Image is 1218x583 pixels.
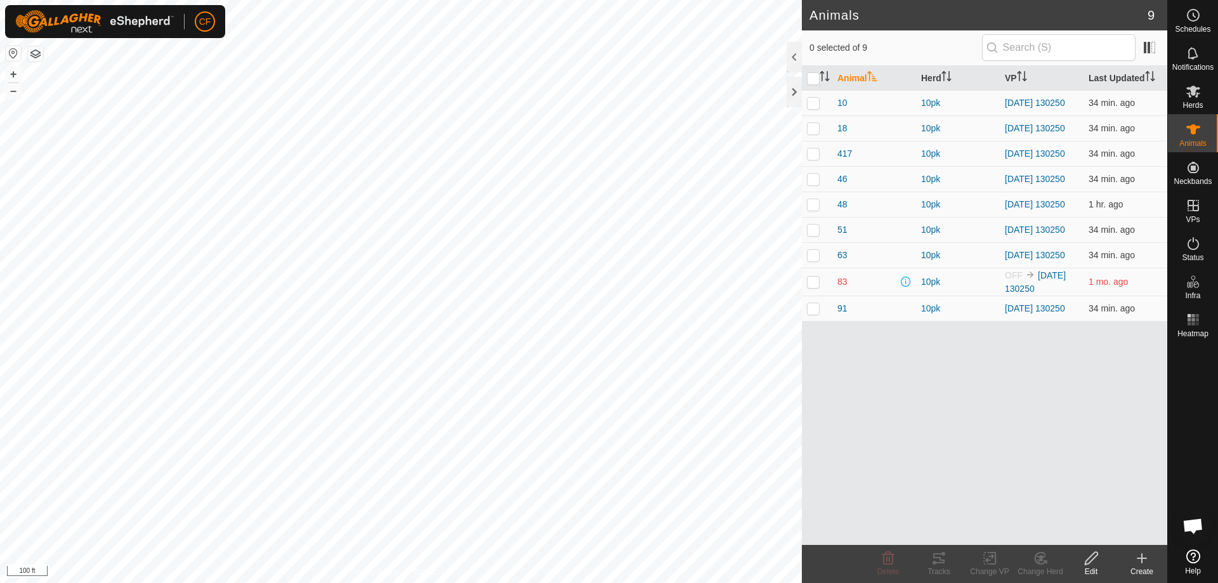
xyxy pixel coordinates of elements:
img: to [1025,270,1035,280]
div: 10pk [921,147,995,160]
div: Change Herd [1015,566,1066,577]
span: OFF [1005,270,1023,280]
div: Open chat [1174,507,1212,545]
th: Last Updated [1084,66,1167,91]
span: Oct 5, 2025, 7:04 PM [1089,303,1135,313]
a: [DATE] 130250 [1005,98,1065,108]
span: Oct 5, 2025, 7:04 PM [1089,250,1135,260]
span: Herds [1182,102,1203,109]
a: [DATE] 130250 [1005,250,1065,260]
span: CF [199,15,211,29]
button: – [6,83,21,98]
span: 46 [837,173,848,186]
span: Heatmap [1177,330,1208,337]
button: + [6,67,21,82]
span: VPs [1186,216,1200,223]
span: Oct 5, 2025, 7:04 PM [1089,98,1135,108]
span: Oct 5, 2025, 6:34 PM [1089,199,1123,209]
span: 10 [837,96,848,110]
div: 10pk [921,198,995,211]
span: Oct 5, 2025, 7:04 PM [1089,174,1135,184]
a: Help [1168,544,1218,580]
th: Herd [916,66,1000,91]
span: Oct 5, 2025, 7:04 PM [1089,148,1135,159]
div: Edit [1066,566,1116,577]
span: 91 [837,302,848,315]
span: Notifications [1172,63,1214,71]
span: 18 [837,122,848,135]
span: 9 [1148,6,1155,25]
span: 417 [837,147,852,160]
a: [DATE] 130250 [1005,148,1065,159]
a: [DATE] 130250 [1005,303,1065,313]
span: 83 [837,275,848,289]
span: Infra [1185,292,1200,299]
button: Reset Map [6,46,21,61]
span: Help [1185,567,1201,575]
img: Gallagher Logo [15,10,174,33]
p-sorticon: Activate to sort [1017,73,1027,83]
p-sorticon: Activate to sort [1145,73,1155,83]
div: Change VP [964,566,1015,577]
a: [DATE] 130250 [1005,225,1065,235]
span: Animals [1179,140,1207,147]
div: 10pk [921,302,995,315]
span: Aug 24, 2025, 12:34 PM [1089,277,1128,287]
span: 63 [837,249,848,262]
div: 10pk [921,96,995,110]
a: Privacy Policy [351,567,398,578]
a: [DATE] 130250 [1005,174,1065,184]
span: Schedules [1175,25,1210,33]
div: 10pk [921,275,995,289]
div: 10pk [921,249,995,262]
button: Map Layers [28,46,43,62]
th: VP [1000,66,1084,91]
th: Animal [832,66,916,91]
span: 48 [837,198,848,211]
a: [DATE] 130250 [1005,123,1065,133]
span: Oct 5, 2025, 7:04 PM [1089,225,1135,235]
h2: Animals [809,8,1148,23]
a: Contact Us [414,567,451,578]
span: 0 selected of 9 [809,41,982,55]
div: 10pk [921,122,995,135]
span: Delete [877,567,900,576]
span: Oct 5, 2025, 7:04 PM [1089,123,1135,133]
p-sorticon: Activate to sort [820,73,830,83]
span: 51 [837,223,848,237]
div: 10pk [921,173,995,186]
span: Status [1182,254,1203,261]
a: [DATE] 130250 [1005,270,1066,294]
div: Create [1116,566,1167,577]
div: 10pk [921,223,995,237]
span: Neckbands [1174,178,1212,185]
input: Search (S) [982,34,1136,61]
div: Tracks [913,566,964,577]
p-sorticon: Activate to sort [867,73,877,83]
p-sorticon: Activate to sort [941,73,952,83]
a: [DATE] 130250 [1005,199,1065,209]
